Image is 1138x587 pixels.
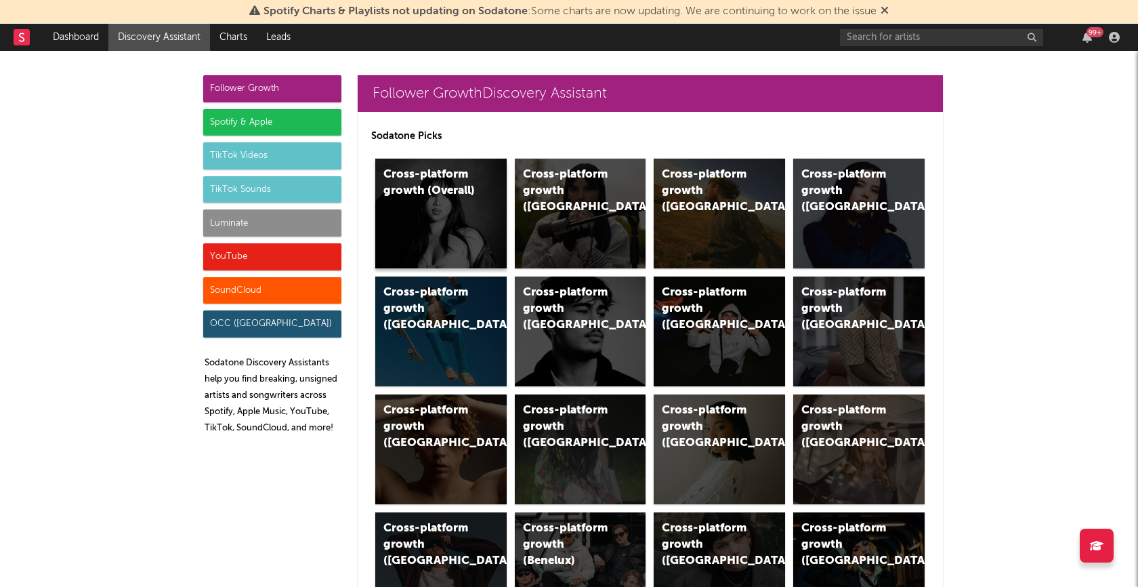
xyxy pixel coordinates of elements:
div: Cross-platform growth ([GEOGRAPHIC_DATA]) [523,285,615,333]
div: Cross-platform growth ([GEOGRAPHIC_DATA]) [801,403,893,451]
a: Charts [210,24,257,51]
div: Cross-platform growth ([GEOGRAPHIC_DATA]) [523,403,615,451]
a: Cross-platform growth ([GEOGRAPHIC_DATA]) [793,159,925,268]
div: Cross-platform growth ([GEOGRAPHIC_DATA]) [801,167,893,216]
div: Cross-platform growth ([GEOGRAPHIC_DATA]) [383,403,476,451]
a: Leads [257,24,300,51]
input: Search for artists [840,29,1043,46]
div: YouTube [203,243,341,270]
a: Cross-platform growth ([GEOGRAPHIC_DATA]) [375,277,507,386]
button: 99+ [1082,32,1092,43]
a: Cross-platform growth (Overall) [375,159,507,268]
span: : Some charts are now updating. We are continuing to work on the issue [264,6,877,17]
div: Follower Growth [203,75,341,102]
div: Cross-platform growth ([GEOGRAPHIC_DATA]) [662,167,754,216]
a: Cross-platform growth ([GEOGRAPHIC_DATA]) [515,394,646,504]
a: Cross-platform growth ([GEOGRAPHIC_DATA]) [515,159,646,268]
a: Cross-platform growth ([GEOGRAPHIC_DATA]) [375,394,507,504]
div: Cross-platform growth (Benelux) [523,521,615,569]
div: Cross-platform growth ([GEOGRAPHIC_DATA]) [383,285,476,333]
div: Cross-platform growth ([GEOGRAPHIC_DATA]) [662,403,754,451]
div: TikTok Videos [203,142,341,169]
a: Discovery Assistant [108,24,210,51]
div: 99 + [1087,27,1103,37]
div: OCC ([GEOGRAPHIC_DATA]) [203,310,341,338]
p: Sodatone Discovery Assistants help you find breaking, unsigned artists and songwriters across Spo... [205,355,341,437]
a: Cross-platform growth ([GEOGRAPHIC_DATA]) [515,277,646,386]
a: Cross-platform growth ([GEOGRAPHIC_DATA]) [793,277,925,386]
a: Cross-platform growth ([GEOGRAPHIC_DATA]) [654,394,785,504]
div: Cross-platform growth ([GEOGRAPHIC_DATA]/GSA) [662,285,754,333]
div: Cross-platform growth ([GEOGRAPHIC_DATA]) [523,167,615,216]
a: Dashboard [43,24,108,51]
span: Spotify Charts & Playlists not updating on Sodatone [264,6,528,17]
div: Cross-platform growth ([GEOGRAPHIC_DATA]) [662,521,754,569]
div: Luminate [203,209,341,237]
div: Cross-platform growth (Overall) [383,167,476,199]
a: Cross-platform growth ([GEOGRAPHIC_DATA]) [793,394,925,504]
div: Cross-platform growth ([GEOGRAPHIC_DATA]) [801,285,893,333]
a: Cross-platform growth ([GEOGRAPHIC_DATA]) [654,159,785,268]
div: Spotify & Apple [203,109,341,136]
a: Cross-platform growth ([GEOGRAPHIC_DATA]/GSA) [654,277,785,386]
div: Cross-platform growth ([GEOGRAPHIC_DATA]) [383,521,476,569]
div: Cross-platform growth ([GEOGRAPHIC_DATA]) [801,521,893,569]
div: SoundCloud [203,277,341,304]
a: Follower GrowthDiscovery Assistant [358,75,943,112]
div: TikTok Sounds [203,176,341,203]
span: Dismiss [881,6,889,17]
p: Sodatone Picks [371,128,929,144]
